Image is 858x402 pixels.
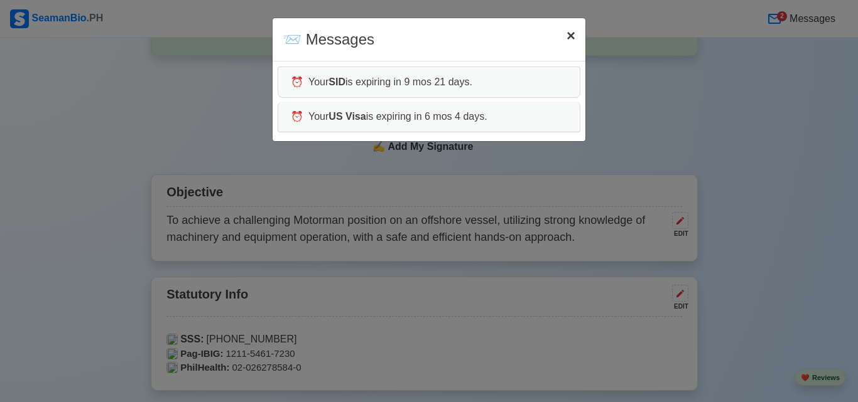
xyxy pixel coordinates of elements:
div: Your is expiring in 6 mos 4 days. [278,102,580,132]
div: Your is expiring in 9 mos 21 days. [278,66,580,98]
div: Messages [283,28,374,51]
span: × [567,27,575,44]
span: ⏰ [291,77,303,87]
b: US Visa [329,111,366,122]
span: messages [283,31,301,48]
span: ⏰ [291,111,303,122]
b: SID [329,77,345,87]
